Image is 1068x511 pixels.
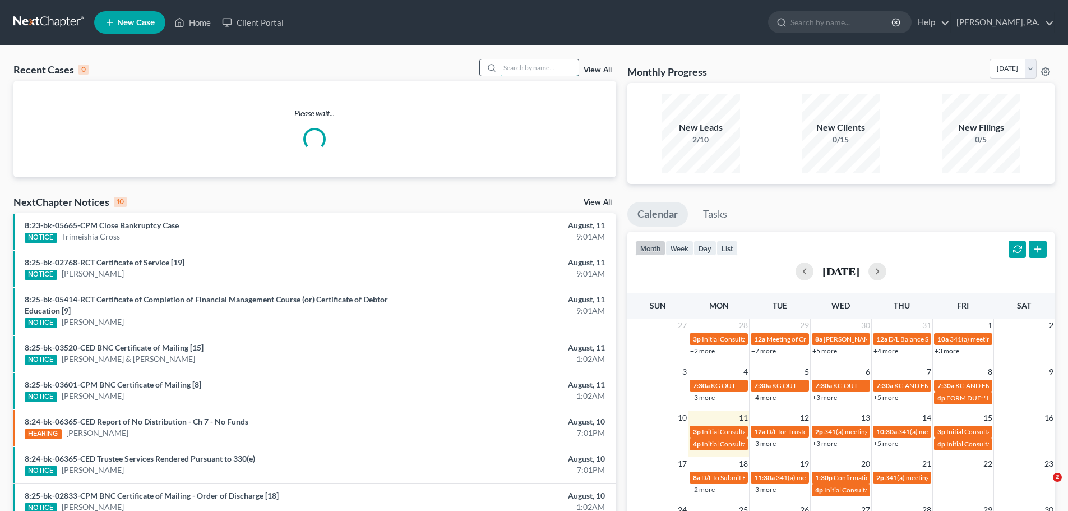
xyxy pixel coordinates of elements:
[701,473,819,482] span: D/L to Submit Bank Stmt and P&L's to Tee
[912,12,950,33] a: Help
[803,365,810,379] span: 5
[702,440,758,448] span: Initial Consultation
[815,381,832,390] span: 7:30a
[25,343,204,352] a: 8:25-bk-03520-CED BNC Certificate of Mailing [15]
[66,427,128,439] a: [PERSON_NAME]
[25,257,184,267] a: 8:25-bk-02768-RCT Certificate of Service [19]
[766,427,845,436] span: D/L for Trustee Docs (Clay)
[62,268,124,279] a: [PERSON_NAME]
[799,457,810,471] span: 19
[25,318,57,328] div: NOTICE
[25,294,388,315] a: 8:25-bk-05414-RCT Certificate of Completion of Financial Management Course (or) Certificate of De...
[751,439,776,448] a: +3 more
[738,411,749,425] span: 11
[824,427,965,436] span: 341(a) meeting for [PERSON_NAME] IN OFFICE
[693,202,737,227] a: Tasks
[937,440,945,448] span: 4p
[681,365,688,379] span: 3
[25,233,57,243] div: NOTICE
[950,335,1058,343] span: 341(a) meeting for [PERSON_NAME]
[766,335,891,343] span: Meeting of Creditors for [PERSON_NAME]
[946,440,1002,448] span: Initial Consultation
[584,66,612,74] a: View All
[942,134,1020,145] div: 0/5
[833,381,858,390] span: KG OUT
[78,65,89,75] div: 0
[935,347,959,355] a: +3 more
[419,490,605,501] div: August, 10
[894,381,951,390] span: KG AND EMD OUT
[114,197,127,207] div: 10
[860,457,871,471] span: 20
[982,457,993,471] span: 22
[834,473,961,482] span: Confirmation hearing for [PERSON_NAME]
[802,134,880,145] div: 0/15
[25,220,179,230] a: 8:23-bk-05665-CPM Close Bankruptcy Case
[419,379,605,390] div: August, 11
[754,473,775,482] span: 11:30a
[709,301,729,310] span: Mon
[799,411,810,425] span: 12
[754,427,765,436] span: 12a
[955,381,1012,390] span: KG AND EMD OUT
[754,381,771,390] span: 7:30a
[702,335,758,343] span: Initial Consultation
[815,427,823,436] span: 2p
[937,381,954,390] span: 7:30a
[419,342,605,353] div: August, 11
[690,393,715,402] a: +3 more
[419,231,605,242] div: 9:01AM
[62,353,195,365] a: [PERSON_NAME] & [PERSON_NAME]
[1030,473,1057,500] iframe: Intercom live chat
[419,390,605,402] div: 1:02AM
[25,417,248,426] a: 8:24-bk-06365-CED Report of No Distribution - Ch 7 - No Funds
[419,257,605,268] div: August, 11
[693,241,716,256] button: day
[772,381,797,390] span: KG OUT
[824,486,910,494] span: Initial Consultation via Phone
[677,319,688,332] span: 27
[812,393,837,402] a: +3 more
[738,457,749,471] span: 18
[627,202,688,227] a: Calendar
[951,12,1054,33] a: [PERSON_NAME], P.A.
[937,427,945,436] span: 3p
[873,439,898,448] a: +5 more
[738,319,749,332] span: 28
[860,411,871,425] span: 13
[13,108,616,119] p: Please wait...
[987,365,993,379] span: 8
[635,241,665,256] button: month
[62,464,124,476] a: [PERSON_NAME]
[25,392,57,402] div: NOTICE
[662,134,740,145] div: 2/10
[799,319,810,332] span: 29
[1017,301,1031,310] span: Sat
[1048,319,1055,332] span: 2
[815,473,833,482] span: 1:30p
[677,457,688,471] span: 17
[62,316,124,328] a: [PERSON_NAME]
[693,335,701,343] span: 3p
[665,241,693,256] button: week
[419,220,605,231] div: August, 11
[716,241,738,256] button: list
[937,335,949,343] span: 10a
[822,265,859,277] h2: [DATE]
[751,393,776,402] a: +4 more
[824,335,916,343] span: [PERSON_NAME]'s SCHEDULE
[500,59,579,76] input: Search by name...
[25,380,201,389] a: 8:25-bk-03601-CPM BNC Certificate of Mailing [8]
[773,301,787,310] span: Tue
[860,319,871,332] span: 30
[751,347,776,355] a: +7 more
[419,416,605,427] div: August, 10
[419,353,605,365] div: 1:02AM
[419,464,605,476] div: 7:01PM
[693,473,700,482] span: 8a
[25,355,57,365] div: NOTICE
[419,427,605,439] div: 7:01PM
[25,466,57,476] div: NOTICE
[1043,457,1055,471] span: 23
[117,19,155,27] span: New Case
